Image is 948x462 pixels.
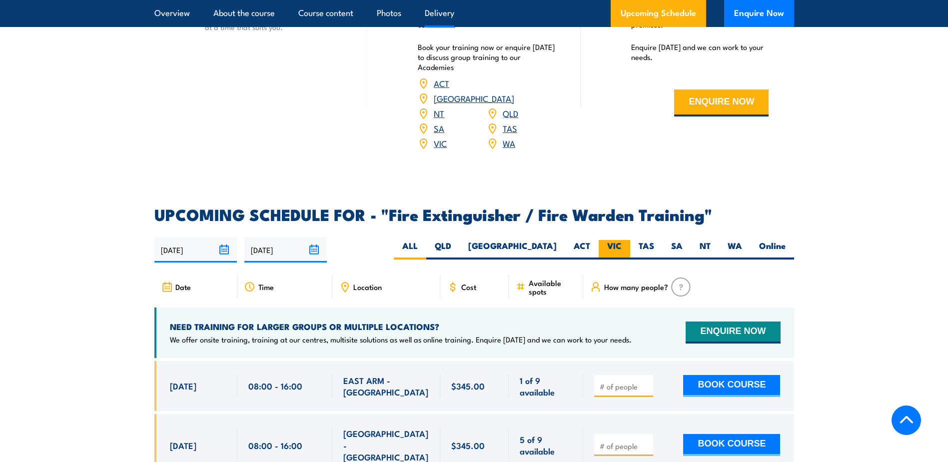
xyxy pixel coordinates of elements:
[631,42,769,62] p: Enquire [DATE] and we can work to your needs.
[630,240,663,259] label: TAS
[343,374,429,398] span: EAST ARM - [GEOGRAPHIC_DATA]
[170,439,196,451] span: [DATE]
[686,321,780,343] button: ENQUIRE NOW
[154,237,237,262] input: From date
[170,334,632,344] p: We offer onsite training, training at our centres, multisite solutions as well as online training...
[600,441,650,451] input: # of people
[565,240,599,259] label: ACT
[520,374,572,398] span: 1 of 9 available
[503,107,518,119] a: QLD
[520,433,572,457] span: 5 of 9 available
[434,92,514,104] a: [GEOGRAPHIC_DATA]
[434,107,444,119] a: NT
[683,434,780,456] button: BOOK COURSE
[434,77,449,89] a: ACT
[154,207,794,221] h2: UPCOMING SCHEDULE FOR - "Fire Extinguisher / Fire Warden Training"
[663,240,691,259] label: SA
[244,237,327,262] input: To date
[434,137,447,149] a: VIC
[418,42,556,72] p: Book your training now or enquire [DATE] to discuss group training to our Academies
[599,240,630,259] label: VIC
[529,278,576,295] span: Available spots
[719,240,751,259] label: WA
[451,439,485,451] span: $345.00
[353,282,382,291] span: Location
[751,240,794,259] label: Online
[426,240,460,259] label: QLD
[394,240,426,259] label: ALL
[674,89,769,116] button: ENQUIRE NOW
[600,381,650,391] input: # of people
[248,380,302,391] span: 08:00 - 16:00
[503,137,515,149] a: WA
[175,282,191,291] span: Date
[434,122,444,134] a: SA
[258,282,274,291] span: Time
[691,240,719,259] label: NT
[460,240,565,259] label: [GEOGRAPHIC_DATA]
[451,380,485,391] span: $345.00
[604,282,668,291] span: How many people?
[683,375,780,397] button: BOOK COURSE
[170,380,196,391] span: [DATE]
[170,321,632,332] h4: NEED TRAINING FOR LARGER GROUPS OR MULTIPLE LOCATIONS?
[461,282,476,291] span: Cost
[248,439,302,451] span: 08:00 - 16:00
[503,122,517,134] a: TAS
